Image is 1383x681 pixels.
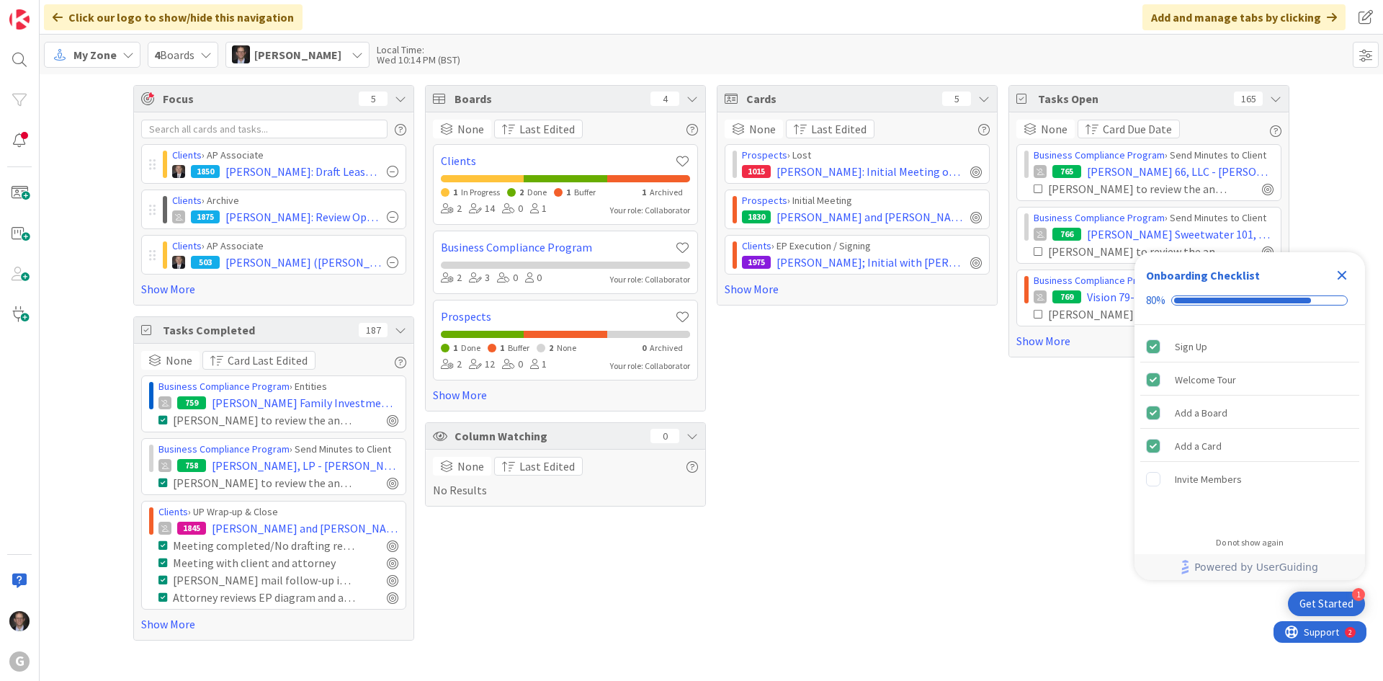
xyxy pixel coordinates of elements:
[1052,165,1081,178] div: 765
[610,273,690,286] div: Your role: Collaborator
[530,201,547,217] div: 1
[725,280,990,298] a: Show More
[497,270,518,286] div: 0
[1087,163,1274,180] span: [PERSON_NAME] 66, LLC - [PERSON_NAME]
[1134,554,1365,580] div: Footer
[453,342,457,353] span: 1
[377,45,460,55] div: Local Time:
[742,239,982,254] div: › EP Execution / Signing
[650,429,679,443] div: 0
[469,201,495,217] div: 14
[158,380,290,393] a: Business Compliance Program
[75,6,79,17] div: 2
[776,208,964,226] span: [PERSON_NAME] and [PERSON_NAME]: Initial Meeting on 5/9 with [PERSON_NAME]
[811,120,867,138] span: Last Edited
[141,120,388,138] input: Search all cards and tasks...
[1175,437,1222,455] div: Add a Card
[776,163,964,180] span: [PERSON_NAME]: Initial Meeting on TBD with [PERSON_NAME]
[1140,331,1359,362] div: Sign Up is complete.
[749,120,776,138] span: None
[225,163,381,180] span: [PERSON_NAME]: Draft Leases [PERSON_NAME]
[457,120,484,138] span: None
[642,187,646,197] span: 1
[566,187,570,197] span: 1
[1052,290,1081,303] div: 769
[158,504,398,520] div: › UP Wrap-up & Close
[519,120,575,138] span: Last Edited
[172,239,398,254] div: › AP Associate
[202,351,315,370] button: Card Last Edited
[642,342,646,353] span: 0
[457,458,484,475] span: None
[225,254,381,271] span: [PERSON_NAME] ([PERSON_NAME]) Meeting on [DATE] with [PERSON_NAME]/ LMPS Meeting 5/6
[154,46,194,63] span: Boards
[610,204,690,217] div: Your role: Collaborator
[1078,120,1180,138] button: Card Due Date
[1034,274,1165,287] a: Business Compliance Program
[359,92,388,106] div: 5
[1048,243,1230,260] div: [PERSON_NAME] to review the annual minutes
[1034,210,1274,226] div: › Send Minutes to Client
[455,427,643,445] span: Column Watching
[9,611,30,631] img: JT
[500,342,504,353] span: 1
[742,148,787,161] a: Prospects
[1034,148,1165,161] a: Business Compliance Program
[73,46,117,63] span: My Zone
[172,148,398,163] div: › AP Associate
[173,474,355,491] div: [PERSON_NAME] to review the annual minutes
[1352,588,1365,601] div: 1
[1299,597,1353,611] div: Get Started
[1142,554,1358,580] a: Powered by UserGuiding
[173,411,355,429] div: [PERSON_NAME] to review the annual minutes
[746,90,935,107] span: Cards
[1234,92,1263,106] div: 165
[494,457,583,476] button: Last Edited
[1146,267,1260,284] div: Onboarding Checklist
[212,394,398,411] span: [PERSON_NAME] Family Investments LLC. - [PERSON_NAME]
[557,342,576,353] span: None
[469,357,495,373] div: 12
[1288,592,1365,616] div: Open Get Started checklist, remaining modules: 1
[1140,430,1359,462] div: Add a Card is complete.
[158,505,188,518] a: Clients
[1216,537,1284,548] div: Do not show again
[1175,371,1236,388] div: Welcome Tour
[786,120,874,138] button: Last Edited
[1087,226,1274,243] span: [PERSON_NAME] Sweetwater 101, LLC - [PERSON_NAME]
[1134,252,1365,580] div: Checklist Container
[166,352,192,369] span: None
[191,256,220,269] div: 503
[212,457,398,474] span: [PERSON_NAME], LP - [PERSON_NAME]
[742,256,771,269] div: 1975
[359,323,388,337] div: 187
[172,256,185,269] img: BG
[742,194,787,207] a: Prospects
[172,193,398,208] div: › Archive
[1087,288,1274,306] span: Vision 79-96 LLC - [GEOGRAPHIC_DATA][PERSON_NAME] and [PERSON_NAME]
[433,457,698,499] div: No Results
[494,120,583,138] button: Last Edited
[172,194,202,207] a: Clients
[441,270,462,286] div: 2
[1140,364,1359,396] div: Welcome Tour is complete.
[1330,264,1353,287] div: Close Checklist
[549,342,553,353] span: 2
[177,459,206,472] div: 758
[377,55,460,65] div: Wed 10:14 PM (BST)
[173,571,355,589] div: [PERSON_NAME] mail follow-up items and materials to clients
[650,342,683,353] span: Archived
[650,187,683,197] span: Archived
[742,239,771,252] a: Clients
[173,589,355,606] div: Attorney reviews EP diagram and asset summary
[519,458,575,475] span: Last Edited
[212,520,398,537] span: [PERSON_NAME] and [PERSON_NAME]: LMP Review Meeting on [DATE] with [PERSON_NAME]
[525,270,542,286] div: 0
[254,46,341,63] span: [PERSON_NAME]
[461,342,480,353] span: Done
[1140,397,1359,429] div: Add a Board is complete.
[1134,325,1365,528] div: Checklist items
[455,90,643,107] span: Boards
[502,357,523,373] div: 0
[441,308,675,325] a: Prospects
